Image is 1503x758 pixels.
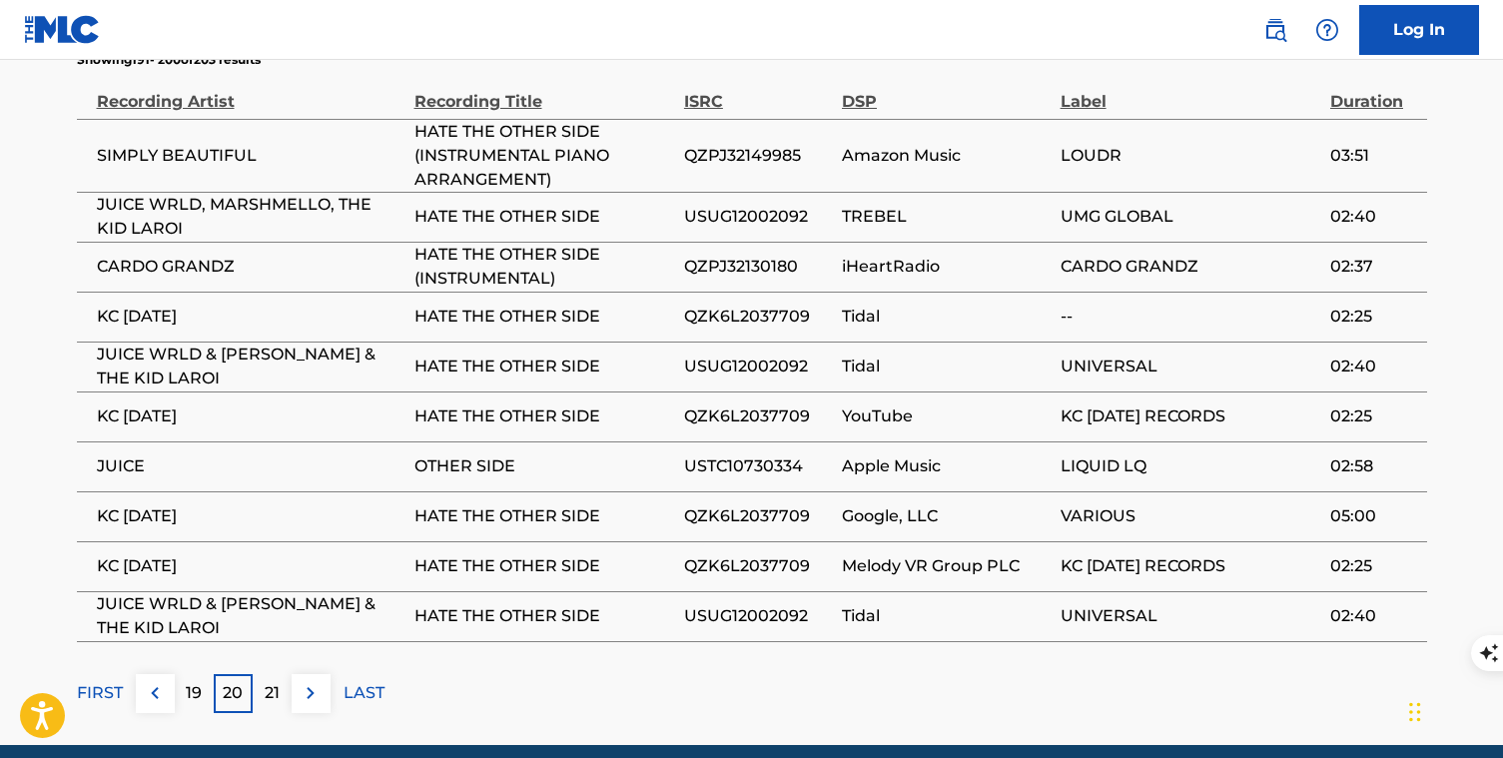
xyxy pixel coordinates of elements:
[684,144,832,168] span: QZPJ32149985
[97,592,404,640] span: JUICE WRLD & [PERSON_NAME] & THE KID LAROI
[684,454,832,478] span: USTC10730334
[1330,604,1417,628] span: 02:40
[842,355,1051,379] span: Tidal
[842,554,1051,578] span: Melody VR Group PLC
[97,504,404,528] span: KC [DATE]
[684,504,832,528] span: QZK6L2037709
[97,193,404,241] span: JUICE WRLD, MARSHMELLO, THE KID LAROI
[842,454,1051,478] span: Apple Music
[842,144,1051,168] span: Amazon Music
[1061,305,1320,329] span: --
[1061,404,1320,428] span: KC [DATE] RECORDS
[842,305,1051,329] span: Tidal
[842,255,1051,279] span: iHeartRadio
[1330,144,1417,168] span: 03:51
[1330,305,1417,329] span: 02:25
[1061,604,1320,628] span: UNIVERSAL
[684,69,832,114] div: ISRC
[1330,355,1417,379] span: 02:40
[265,681,280,705] p: 21
[1061,205,1320,229] span: UMG GLOBAL
[1330,504,1417,528] span: 05:00
[77,681,123,705] p: FIRST
[1061,255,1320,279] span: CARDO GRANDZ
[414,243,674,291] span: HATE THE OTHER SIDE (INSTRUMENTAL)
[414,120,674,192] span: HATE THE OTHER SIDE (INSTRUMENTAL PIANO ARRANGEMENT)
[1315,18,1339,42] img: help
[842,404,1051,428] span: YouTube
[344,681,384,705] p: LAST
[684,404,832,428] span: QZK6L2037709
[1330,69,1417,114] div: Duration
[1061,69,1320,114] div: Label
[414,454,674,478] span: OTHER SIDE
[97,69,404,114] div: Recording Artist
[1307,10,1347,50] div: Help
[414,205,674,229] span: HATE THE OTHER SIDE
[842,69,1051,114] div: DSP
[1330,404,1417,428] span: 02:25
[684,205,832,229] span: USUG12002092
[1330,205,1417,229] span: 02:40
[1409,682,1421,742] div: Drag
[1403,662,1503,758] iframe: Chat Widget
[1255,10,1295,50] a: Public Search
[97,305,404,329] span: KC [DATE]
[1263,18,1287,42] img: search
[1330,255,1417,279] span: 02:37
[842,205,1051,229] span: TREBEL
[97,454,404,478] span: JUICE
[97,255,404,279] span: CARDO GRANDZ
[842,604,1051,628] span: Tidal
[77,51,261,69] p: Showing 191 - 200 of 203 results
[1061,454,1320,478] span: LIQUID LQ
[684,604,832,628] span: USUG12002092
[97,144,404,168] span: SIMPLY BEAUTIFUL
[414,69,674,114] div: Recording Title
[1330,454,1417,478] span: 02:58
[414,604,674,628] span: HATE THE OTHER SIDE
[299,681,323,705] img: right
[684,305,832,329] span: QZK6L2037709
[684,355,832,379] span: USUG12002092
[1330,554,1417,578] span: 02:25
[24,15,101,44] img: MLC Logo
[414,404,674,428] span: HATE THE OTHER SIDE
[414,504,674,528] span: HATE THE OTHER SIDE
[1061,504,1320,528] span: VARIOUS
[1359,5,1479,55] a: Log In
[186,681,202,705] p: 19
[684,554,832,578] span: QZK6L2037709
[414,355,674,379] span: HATE THE OTHER SIDE
[414,305,674,329] span: HATE THE OTHER SIDE
[97,554,404,578] span: KC [DATE]
[414,554,674,578] span: HATE THE OTHER SIDE
[1061,144,1320,168] span: LOUDR
[97,343,404,390] span: JUICE WRLD & [PERSON_NAME] & THE KID LAROI
[223,681,243,705] p: 20
[1061,355,1320,379] span: UNIVERSAL
[842,504,1051,528] span: Google, LLC
[97,404,404,428] span: KC [DATE]
[1061,554,1320,578] span: KC [DATE] RECORDS
[684,255,832,279] span: QZPJ32130180
[143,681,167,705] img: left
